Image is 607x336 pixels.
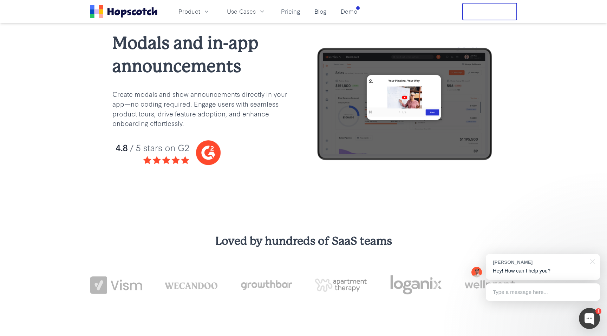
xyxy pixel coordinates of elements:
a: Pricing [278,6,303,17]
div: [PERSON_NAME] [493,259,586,266]
img: loganix-logo [390,271,442,299]
img: wecandoo-logo [165,281,217,289]
h3: Loved by hundreds of SaaS teams [90,234,517,249]
button: Use Cases [223,6,270,17]
a: Home [90,5,157,18]
img: hopscotch g2 [112,136,292,169]
img: hopscotch-feature-adoption-tooltips-2 [315,47,495,162]
span: Use Cases [227,7,256,16]
p: Create modals and show announcements directly in your app—no coding required. Engage users with s... [112,89,292,128]
img: growthbar-logo [240,280,292,290]
h1: Modals and in-app announcements [112,32,292,78]
button: Product [174,6,214,17]
img: vism logo [90,276,142,294]
a: Demo [338,6,360,17]
img: Mark Spera [471,267,482,277]
div: 1 [595,308,601,314]
p: Hey! How can I help you? [493,267,593,275]
span: Product [178,7,200,16]
a: Blog [312,6,329,17]
img: wellprept logo [465,278,517,293]
div: Type a message here... [486,283,600,301]
img: png-apartment-therapy-house-studio-apartment-home [315,278,367,292]
button: Free Trial [462,3,517,20]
